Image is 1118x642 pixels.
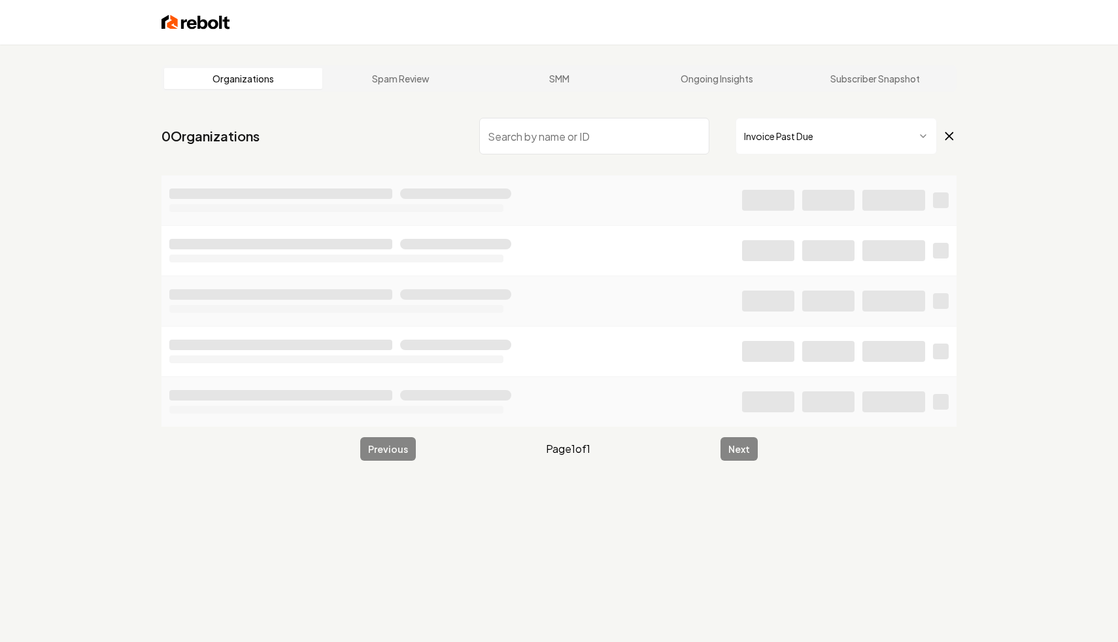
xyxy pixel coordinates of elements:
[796,68,954,89] a: Subscriber Snapshot
[638,68,796,89] a: Ongoing Insights
[546,441,590,457] span: Page 1 of 1
[161,13,230,31] img: Rebolt Logo
[480,68,638,89] a: SMM
[479,118,709,154] input: Search by name or ID
[164,68,322,89] a: Organizations
[161,127,260,145] a: 0Organizations
[322,68,481,89] a: Spam Review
